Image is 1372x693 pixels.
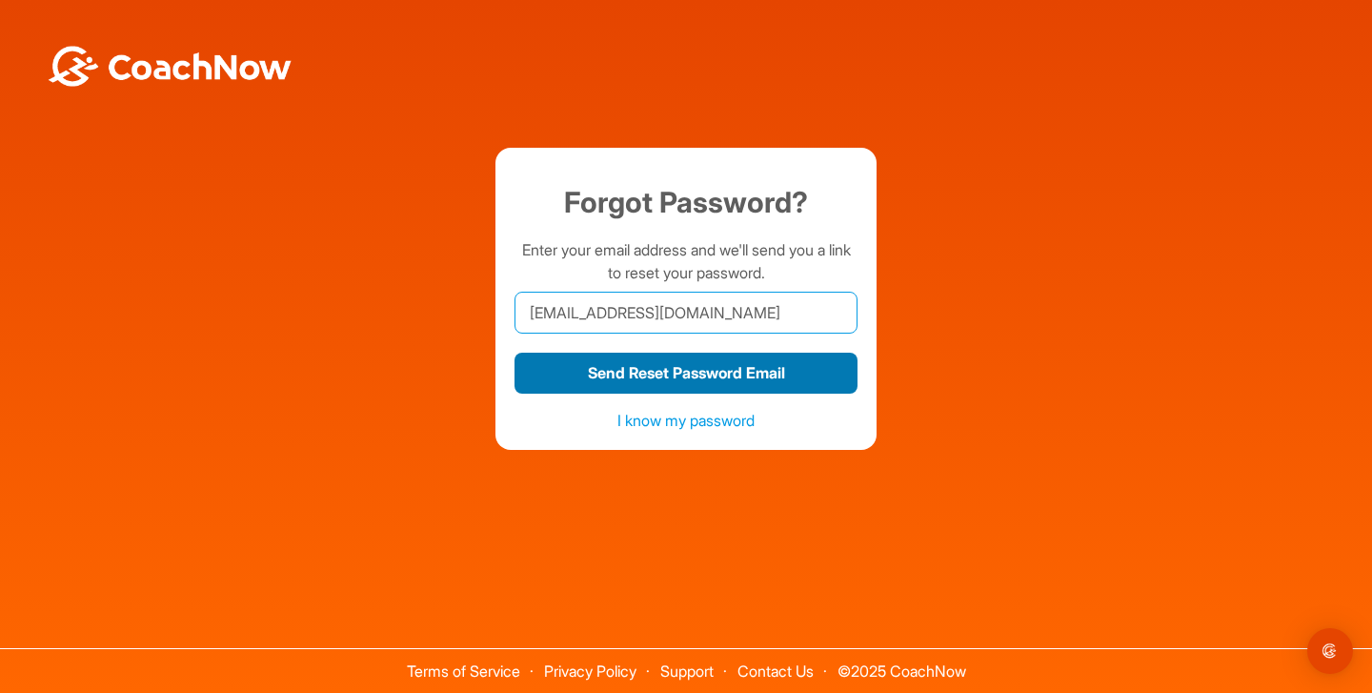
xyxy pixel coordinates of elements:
h1: Forgot Password? [514,181,857,224]
a: Support [660,662,714,681]
a: Privacy Policy [544,662,636,681]
button: Send Reset Password Email [514,353,857,394]
span: © 2025 CoachNow [828,649,976,679]
a: I know my password [617,411,755,430]
a: Contact Us [737,662,814,681]
div: Open Intercom Messenger [1307,628,1353,674]
p: Enter your email address and we'll send you a link to reset your password. [514,238,857,284]
a: Terms of Service [407,662,520,681]
input: Email [514,292,857,334]
img: BwLJSsUCoWCh5upNqxVrqldRgqLPVwmV24tXu5FoVAoFEpwwqQ3VIfuoInZCoVCoTD4vwADAC3ZFMkVEQFDAAAAAElFTkSuQmCC [46,46,293,87]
